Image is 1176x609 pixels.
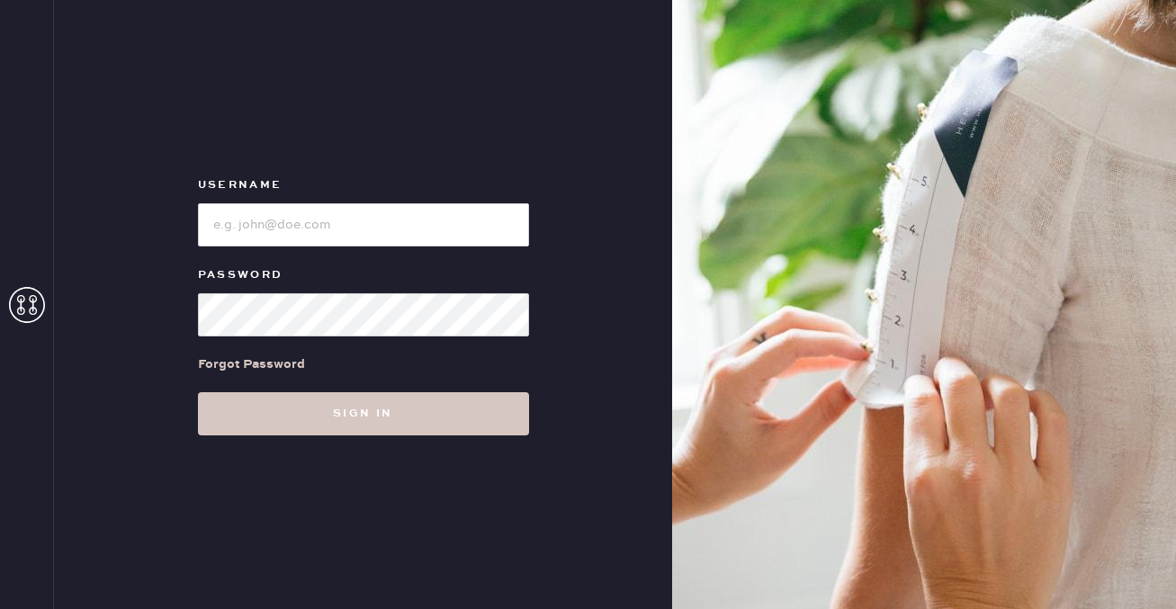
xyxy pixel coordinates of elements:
[198,203,529,246] input: e.g. john@doe.com
[198,264,529,286] label: Password
[198,354,305,374] div: Forgot Password
[198,175,529,196] label: Username
[198,392,529,435] button: Sign in
[198,336,305,392] a: Forgot Password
